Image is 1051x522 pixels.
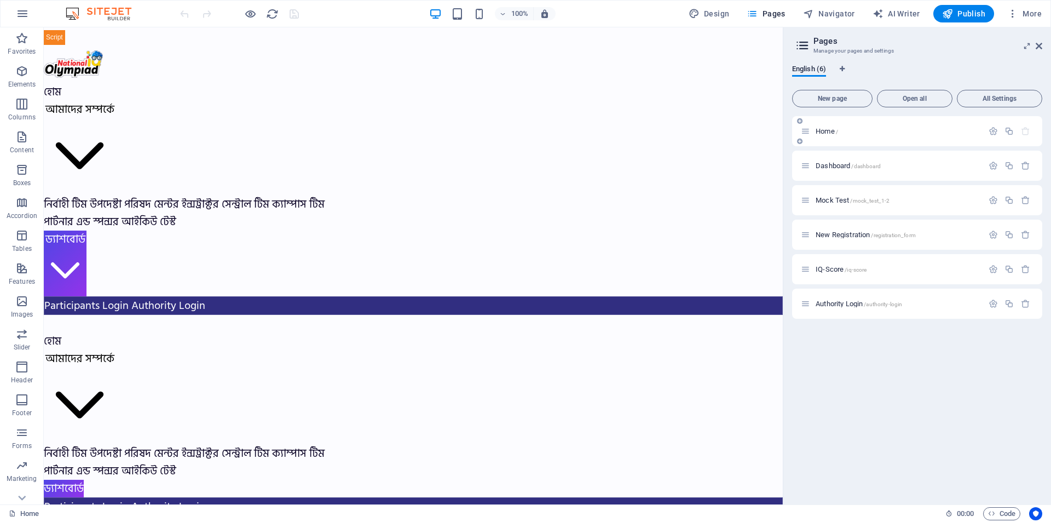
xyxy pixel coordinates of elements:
[845,267,867,273] span: /iq-score
[244,7,257,20] button: Click here to leave preview mode and continue editing
[1021,299,1030,308] div: Remove
[962,95,1037,102] span: All Settings
[1021,161,1030,170] div: Remove
[816,196,890,204] span: Click to open page
[851,163,880,169] span: /dashboard
[12,441,32,450] p: Forms
[12,244,32,253] p: Tables
[868,5,925,22] button: AI Writer
[1004,196,1014,205] div: Duplicate
[812,162,983,169] div: Dashboard/dashboard
[792,62,826,78] span: English (6)
[816,300,902,308] span: Click to open page
[988,507,1015,520] span: Code
[684,5,734,22] button: Design
[989,299,998,308] div: Settings
[1029,507,1042,520] button: Usercentrics
[989,127,998,136] div: Settings
[1021,127,1030,136] div: The startpage cannot be deleted
[747,8,785,19] span: Pages
[812,128,983,135] div: Home/
[850,198,890,204] span: /mock_test_1-2
[1021,196,1030,205] div: Remove
[871,232,916,238] span: /registration_form
[11,376,33,385] p: Header
[816,162,881,170] span: Click to open page
[540,9,550,19] i: On resize automatically adjust zoom level to fit chosen device.
[10,146,34,154] p: Content
[63,7,145,20] img: Editor Logo
[689,8,730,19] span: Design
[989,265,998,274] div: Settings
[957,507,974,520] span: 00 00
[816,265,867,273] span: Click to open page
[816,127,838,135] span: Click to open page
[957,90,1042,107] button: All Settings
[877,90,952,107] button: Open all
[8,113,36,122] p: Columns
[945,507,974,520] h6: Session time
[812,300,983,307] div: Authority Login/authority-login
[511,7,529,20] h6: 100%
[7,211,37,220] p: Accordion
[495,7,534,20] button: 100%
[9,277,35,286] p: Features
[812,231,983,238] div: New Registration/registration_form
[812,197,983,204] div: Mock Test/mock_test_1-2
[813,46,1020,56] h3: Manage your pages and settings
[797,95,868,102] span: New page
[1003,5,1046,22] button: More
[803,8,855,19] span: Navigator
[813,36,1042,46] h2: Pages
[812,266,983,273] div: IQ-Score/iq-score
[989,230,998,239] div: Settings
[933,5,994,22] button: Publish
[11,310,33,319] p: Images
[942,8,985,19] span: Publish
[1004,299,1014,308] div: Duplicate
[799,5,859,22] button: Navigator
[983,507,1020,520] button: Code
[13,179,31,187] p: Boxes
[266,8,279,20] i: Reload page
[1004,265,1014,274] div: Duplicate
[989,196,998,205] div: Settings
[792,65,1042,85] div: Language Tabs
[12,409,32,417] p: Footer
[8,47,36,56] p: Favorites
[882,95,948,102] span: Open all
[742,5,789,22] button: Pages
[1004,230,1014,239] div: Duplicate
[1007,8,1042,19] span: More
[792,90,873,107] button: New page
[873,8,920,19] span: AI Writer
[8,80,36,89] p: Elements
[836,129,838,135] span: /
[965,509,966,518] span: :
[14,343,31,352] p: Slider
[1004,127,1014,136] div: Duplicate
[9,507,39,520] a: Click to cancel selection. Double-click to open Pages
[1021,265,1030,274] div: Remove
[1021,230,1030,239] div: Remove
[864,301,902,307] span: /authority-login
[1004,161,1014,170] div: Duplicate
[989,161,998,170] div: Settings
[265,7,279,20] button: reload
[7,474,37,483] p: Marketing
[816,231,916,239] span: Click to open page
